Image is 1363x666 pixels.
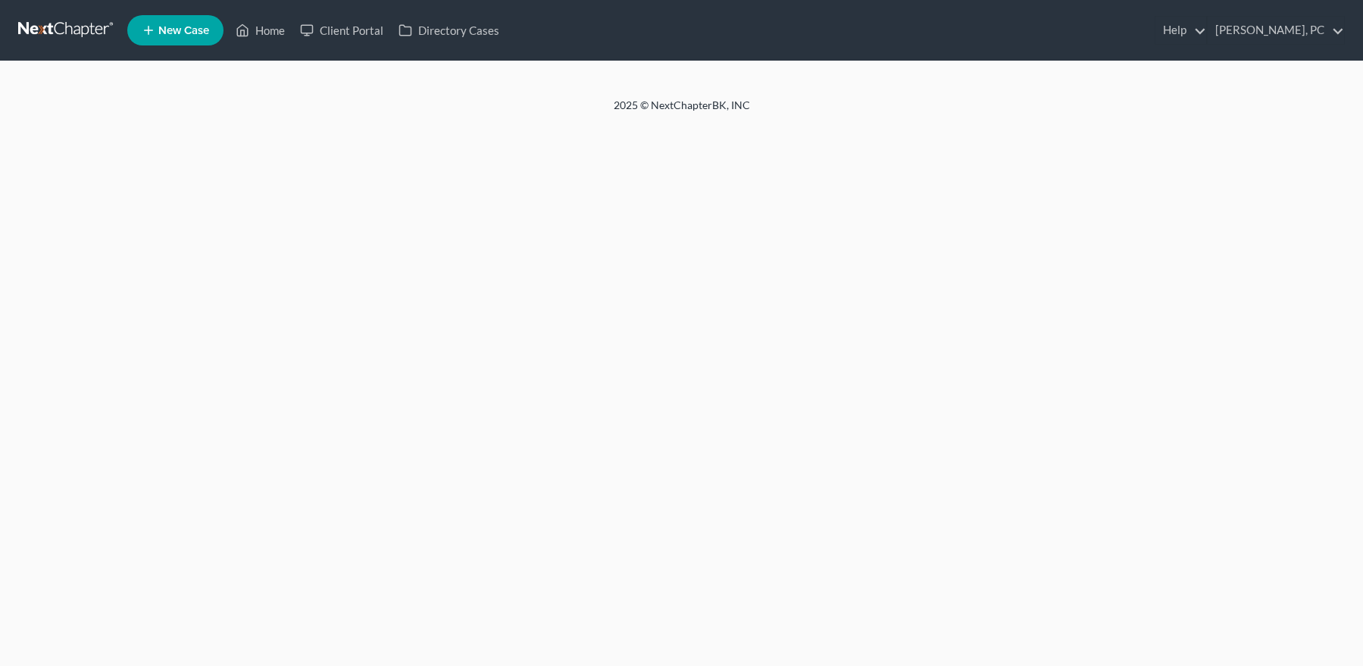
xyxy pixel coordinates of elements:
[1208,17,1344,44] a: [PERSON_NAME], PC
[292,17,391,44] a: Client Portal
[228,17,292,44] a: Home
[1155,17,1206,44] a: Help
[250,98,1114,125] div: 2025 © NextChapterBK, INC
[127,15,224,45] new-legal-case-button: New Case
[391,17,507,44] a: Directory Cases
